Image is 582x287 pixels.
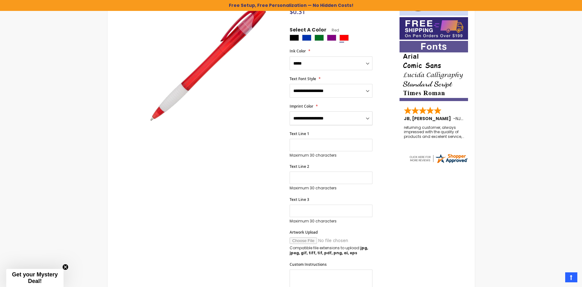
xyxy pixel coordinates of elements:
[456,115,463,122] span: NJ
[326,27,339,33] span: Red
[302,35,311,41] div: Blue
[400,17,468,40] img: Free shipping on orders over $199
[404,125,464,139] div: returning customer, always impressed with the quality of products and excelent service, will retu...
[290,48,306,54] span: Ink Color
[453,115,507,122] span: - ,
[290,164,309,169] span: Text Line 2
[327,35,336,41] div: Purple
[290,230,318,235] span: Artwork Upload
[290,246,372,255] p: Compatible file extensions to upload:
[290,153,372,158] p: Maximum 30 characters
[290,131,309,136] span: Text Line 1
[290,27,326,35] span: Select A Color
[6,269,64,287] div: Get your Mystery Deal!Close teaser
[12,271,58,284] span: Get your Mystery Deal!
[565,272,577,282] a: Top
[290,262,327,267] span: Custom Instructions
[400,41,468,101] img: font-personalization-examples
[290,197,309,202] span: Text Line 3
[339,35,349,41] div: Red
[62,264,69,270] button: Close teaser
[409,153,468,164] img: 4pens.com widget logo
[290,76,316,81] span: Text Font Style
[409,160,468,165] a: 4pens.com certificate URL
[290,7,305,16] span: $0.31
[404,115,453,122] span: JB, [PERSON_NAME]
[315,35,324,41] div: Green
[290,186,372,191] p: Maximum 30 characters
[290,245,368,255] strong: jpg, jpeg, gif, tiff, tif, pdf, png, ai, eps
[290,219,372,224] p: Maximum 30 characters
[290,35,299,41] div: Black
[290,104,313,109] span: Imprint Color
